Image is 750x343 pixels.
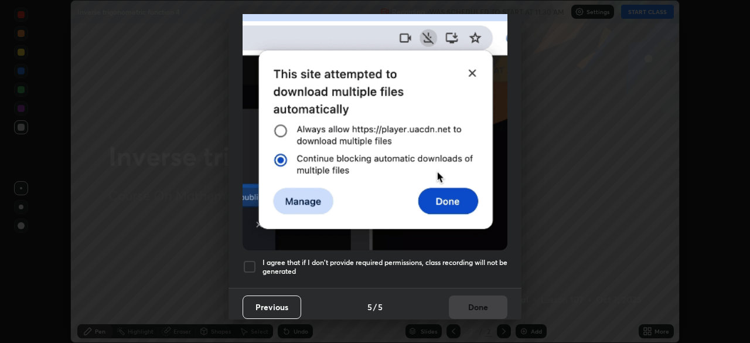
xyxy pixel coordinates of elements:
[243,296,301,319] button: Previous
[367,301,372,313] h4: 5
[378,301,383,313] h4: 5
[373,301,377,313] h4: /
[262,258,507,276] h5: I agree that if I don't provide required permissions, class recording will not be generated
